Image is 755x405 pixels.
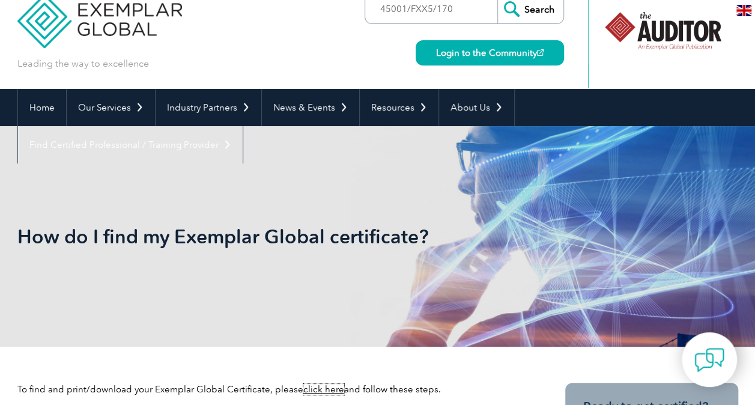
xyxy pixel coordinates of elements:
a: News & Events [262,89,359,126]
a: About Us [439,89,514,126]
h1: How do I find my Exemplar Global certificate? [17,225,479,248]
a: Login to the Community [416,40,564,65]
p: Leading the way to excellence [17,57,149,70]
img: contact-chat.png [694,345,724,375]
a: Industry Partners [156,89,261,126]
img: en [736,5,751,16]
p: To find and print/download your Exemplar Global Certificate, please and follow these steps. [17,383,522,396]
img: open_square.png [537,49,544,56]
a: Home [18,89,66,126]
a: Our Services [67,89,155,126]
a: click here [303,384,344,395]
a: Find Certified Professional / Training Provider [18,126,243,163]
a: Resources [360,89,438,126]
